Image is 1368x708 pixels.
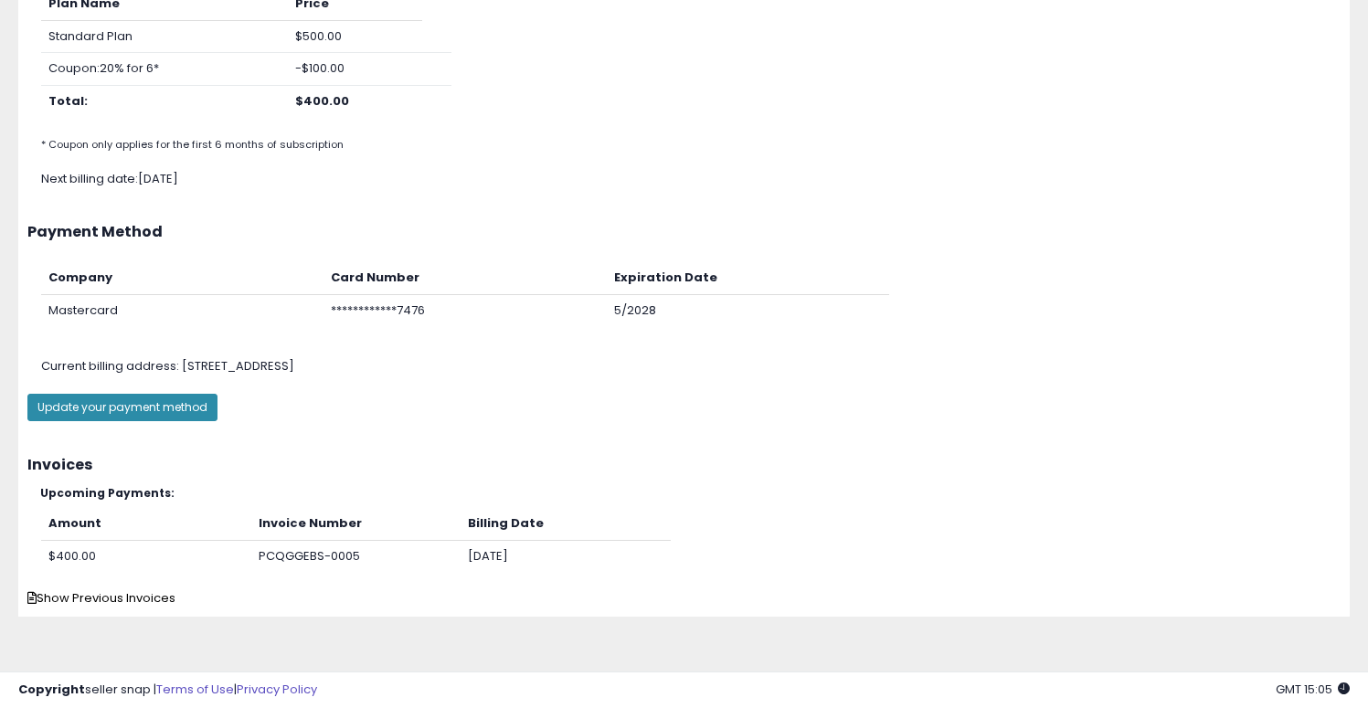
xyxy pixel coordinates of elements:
h5: Upcoming Payments: [40,487,1341,499]
th: Expiration Date [607,262,889,294]
td: -$100.00 [288,53,423,86]
td: Standard Plan [41,20,288,53]
b: Total: [48,92,88,110]
td: Mastercard [41,294,323,326]
th: Invoice Number [251,508,461,540]
div: [STREET_ADDRESS] [27,358,1368,375]
b: $400.00 [295,92,349,110]
span: Show Previous Invoices [27,589,175,607]
td: 5/2028 [607,294,889,326]
h3: Invoices [27,457,1341,473]
td: PCQGGEBS-0005 [251,540,461,572]
td: $400.00 [41,540,251,572]
th: Amount [41,508,251,540]
button: Update your payment method [27,394,217,421]
small: * Coupon only applies for the first 6 months of subscription [41,137,344,152]
th: Card Number [323,262,606,294]
strong: Copyright [18,681,85,698]
td: $500.00 [288,20,423,53]
td: Coupon: 20% for 6* [41,53,288,86]
h3: Payment Method [27,224,1341,240]
a: Terms of Use [156,681,234,698]
a: Privacy Policy [237,681,317,698]
span: Current billing address: [41,357,179,375]
div: Next billing date: [DATE] [27,171,1368,188]
th: Billing Date [461,508,670,540]
th: Company [41,262,323,294]
div: seller snap | | [18,682,317,699]
td: [DATE] [461,540,670,572]
span: 2025-08-11 15:05 GMT [1276,681,1350,698]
